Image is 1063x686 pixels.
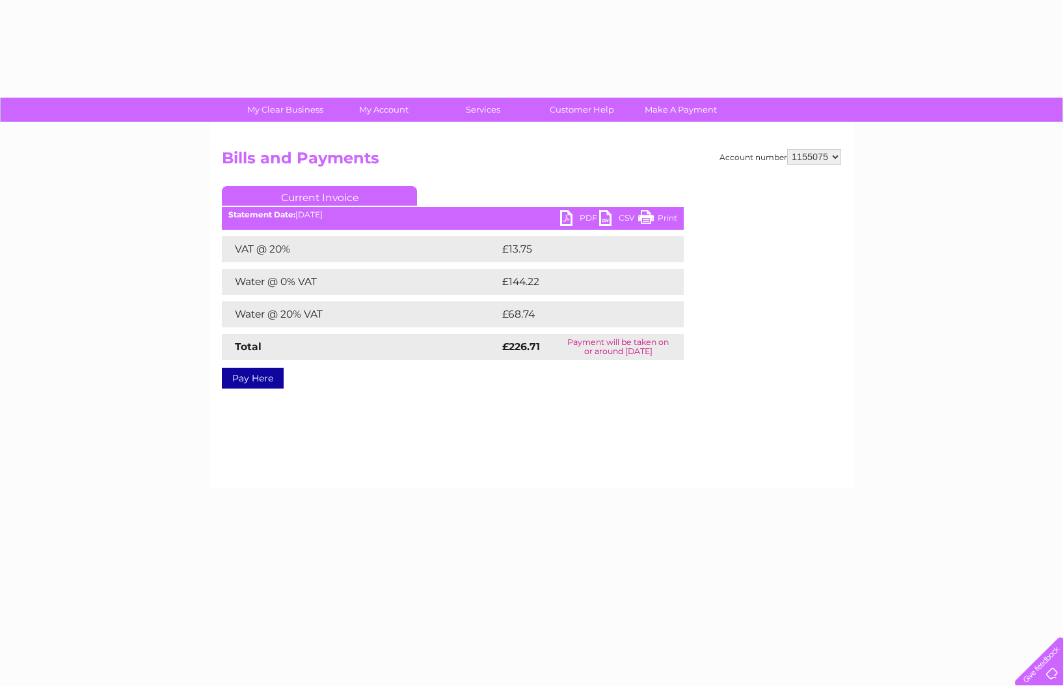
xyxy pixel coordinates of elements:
td: Water @ 0% VAT [222,269,499,295]
a: Make A Payment [627,98,734,122]
a: Pay Here [222,368,284,389]
a: Print [638,210,677,229]
b: Statement Date: [228,210,295,219]
a: Current Invoice [222,186,417,206]
a: PDF [560,210,599,229]
td: VAT @ 20% [222,236,499,262]
a: My Account [330,98,438,122]
a: My Clear Business [232,98,339,122]
td: £13.75 [499,236,656,262]
a: CSV [599,210,638,229]
td: Water @ 20% VAT [222,301,499,327]
td: £68.74 [499,301,657,327]
strong: Total [235,340,262,353]
td: Payment will be taken on or around [DATE] [553,334,684,360]
a: Customer Help [528,98,636,122]
strong: £226.71 [502,340,540,353]
h2: Bills and Payments [222,149,841,174]
div: Account number [720,149,841,165]
div: [DATE] [222,210,684,219]
a: Services [429,98,537,122]
td: £144.22 [499,269,660,295]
